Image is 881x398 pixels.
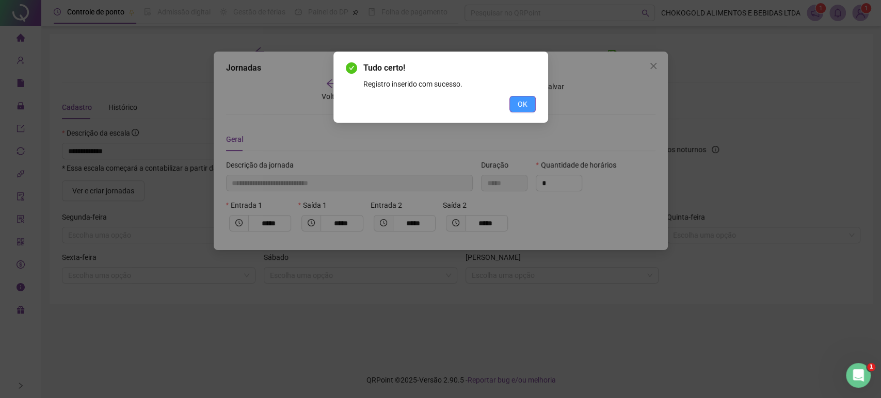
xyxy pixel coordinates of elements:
iframe: Intercom live chat [846,363,871,388]
span: Registro inserido com sucesso. [363,80,462,88]
span: OK [518,98,527,110]
button: OK [509,96,536,112]
span: check-circle [346,62,357,74]
span: 1 [867,363,875,371]
span: Tudo certo! [363,63,405,73]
